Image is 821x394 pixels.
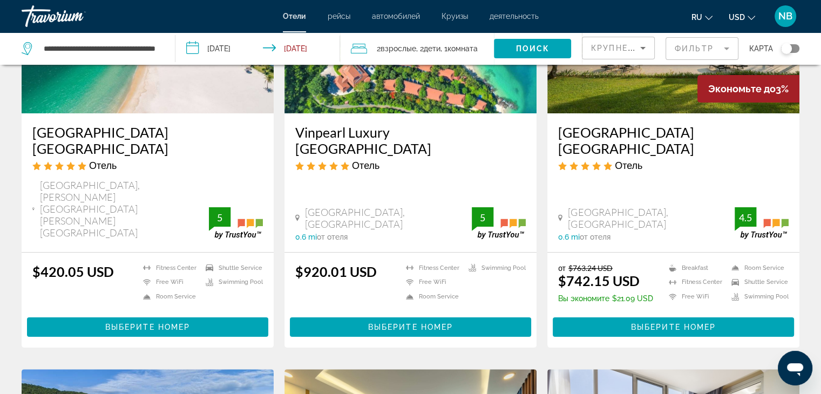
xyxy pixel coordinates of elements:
span: Экономьте до [708,83,776,94]
span: 0.6 mi [295,233,317,241]
a: Отели [283,12,306,21]
button: Travelers: 2 adults, 2 children [340,32,494,65]
ins: $742.15 USD [558,273,640,289]
button: Toggle map [773,44,799,53]
li: Room Service [138,292,200,301]
span: Вы экономите [558,294,609,303]
span: , 2 [416,41,440,56]
span: от отеля [317,233,348,241]
ins: $920.01 USD [295,263,377,280]
img: trustyou-badge.svg [735,207,789,239]
span: USD [729,13,745,22]
button: Выберите номер [290,317,531,337]
div: 4.5 [735,211,756,224]
span: 0.6 mi [558,233,580,241]
a: деятельность [490,12,539,21]
span: ru [691,13,702,22]
li: Shuttle Service [200,263,263,273]
a: Выберите номер [290,320,531,331]
li: Fitness Center [401,263,463,273]
li: Fitness Center [663,278,726,287]
button: Check-in date: Nov 23, 2025 Check-out date: Nov 27, 2025 [175,32,340,65]
li: Swimming Pool [463,263,526,273]
li: Shuttle Service [726,278,789,287]
a: Vinpearl Luxury [GEOGRAPHIC_DATA] [295,124,526,157]
a: автомобилей [372,12,420,21]
div: 5 [209,211,230,224]
span: [GEOGRAPHIC_DATA], [GEOGRAPHIC_DATA] [305,206,472,230]
span: Отель [615,159,642,171]
span: Выберите номер [105,323,190,331]
div: 5 star Hotel [295,159,526,171]
span: Крупнейшие сбережения [591,44,722,52]
li: Room Service [726,263,789,273]
a: рейсы [328,12,350,21]
p: $21.09 USD [558,294,653,303]
span: [GEOGRAPHIC_DATA], [PERSON_NAME][GEOGRAPHIC_DATA][PERSON_NAME][GEOGRAPHIC_DATA] [40,179,209,239]
a: [GEOGRAPHIC_DATA] [GEOGRAPHIC_DATA] [32,124,263,157]
button: Change language [691,9,713,25]
span: Поиск [515,44,549,53]
span: , 1 [440,41,478,56]
span: карта [749,41,773,56]
li: Breakfast [663,263,726,273]
span: Взрослые [381,44,416,53]
div: 5 star Hotel [558,159,789,171]
img: trustyou-badge.svg [209,207,263,239]
span: от отеля [580,233,610,241]
li: Room Service [401,292,463,301]
span: от [558,263,566,273]
a: Круизы [442,12,468,21]
span: 2 [377,41,416,56]
span: Отель [89,159,117,171]
a: Выберите номер [553,320,794,331]
mat-select: Sort by [591,42,646,55]
del: $763.24 USD [568,263,613,273]
div: 5 [472,211,493,224]
span: [GEOGRAPHIC_DATA], [GEOGRAPHIC_DATA] [568,206,735,230]
li: Swimming Pool [200,278,263,287]
button: Change currency [729,9,755,25]
a: Travorium [22,2,130,30]
div: 5 star Hotel [32,159,263,171]
div: 3% [697,75,799,103]
span: NB [778,11,792,22]
span: Выберите номер [368,323,453,331]
span: Комната [447,44,478,53]
li: Free WiFi [663,292,726,301]
span: Дети [424,44,440,53]
li: Swimming Pool [726,292,789,301]
li: Fitness Center [138,263,200,273]
span: Выберите номер [631,323,716,331]
ins: $420.05 USD [32,263,114,280]
img: trustyou-badge.svg [472,207,526,239]
button: Выберите номер [27,317,268,337]
li: Free WiFi [138,278,200,287]
a: [GEOGRAPHIC_DATA] [GEOGRAPHIC_DATA] [558,124,789,157]
button: Выберите номер [553,317,794,337]
span: Отель [352,159,379,171]
button: User Menu [771,5,799,28]
iframe: Кнопка запуска окна обмена сообщениями [778,351,812,385]
a: Выберите номер [27,320,268,331]
li: Free WiFi [401,278,463,287]
button: Filter [666,37,738,60]
button: Поиск [494,39,571,58]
